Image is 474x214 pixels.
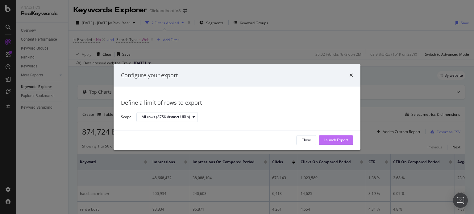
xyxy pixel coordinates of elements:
[121,71,178,79] div: Configure your export
[319,135,353,145] button: Launch Export
[349,71,353,79] div: times
[121,99,353,107] div: Define a limit of rows to export
[301,138,311,143] div: Close
[114,64,360,150] div: modal
[121,114,131,121] label: Scope
[136,112,198,122] button: All rows (875K distinct URLs)
[324,138,348,143] div: Launch Export
[453,193,468,208] div: Open Intercom Messenger
[296,135,316,145] button: Close
[142,115,190,119] div: All rows (875K distinct URLs)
